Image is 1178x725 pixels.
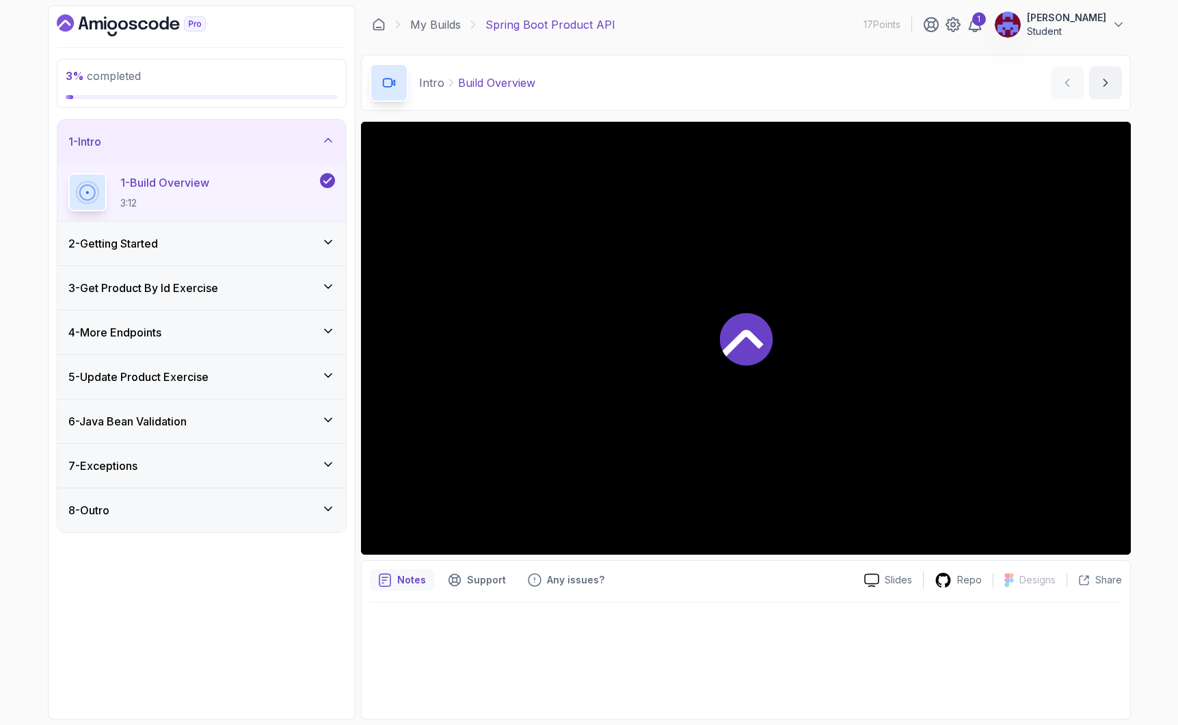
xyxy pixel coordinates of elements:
[57,355,346,399] button: 5-Update Product Exercise
[68,173,335,211] button: 1-Build Overview3:12
[467,573,506,587] p: Support
[547,573,604,587] p: Any issues?
[57,399,346,443] button: 6-Java Bean Validation
[66,69,84,83] span: 3 %
[68,280,218,296] h3: 3 - Get Product By Id Exercise
[68,133,101,150] h3: 1 - Intro
[458,75,535,91] p: Build Overview
[120,196,209,210] p: 3:12
[66,69,141,83] span: completed
[520,569,613,591] button: Feedback button
[57,120,346,163] button: 1-Intro
[885,573,912,587] p: Slides
[57,444,346,488] button: 7-Exceptions
[57,222,346,265] button: 2-Getting Started
[972,12,986,26] div: 1
[419,75,444,91] p: Intro
[68,324,161,341] h3: 4 - More Endpoints
[1027,11,1106,25] p: [PERSON_NAME]
[994,11,1125,38] button: user profile image[PERSON_NAME]Student
[68,413,187,430] h3: 6 - Java Bean Validation
[57,311,346,354] button: 4-More Endpoints
[485,16,615,33] p: Spring Boot Product API
[1019,573,1056,587] p: Designs
[397,573,426,587] p: Notes
[853,573,923,588] a: Slides
[1095,573,1122,587] p: Share
[57,488,346,532] button: 8-Outro
[1027,25,1106,38] p: Student
[372,18,386,31] a: Dashboard
[440,569,514,591] button: Support button
[68,235,158,252] h3: 2 - Getting Started
[995,12,1021,38] img: user profile image
[967,16,983,33] a: 1
[370,569,434,591] button: notes button
[1067,573,1122,587] button: Share
[957,573,982,587] p: Repo
[68,369,209,385] h3: 5 - Update Product Exercise
[1051,66,1084,99] button: previous content
[864,18,900,31] p: 17 Points
[68,502,109,518] h3: 8 - Outro
[410,16,461,33] a: My Builds
[68,458,137,474] h3: 7 - Exceptions
[57,14,237,36] a: Dashboard
[57,266,346,310] button: 3-Get Product By Id Exercise
[120,174,209,191] p: 1 - Build Overview
[1089,66,1122,99] button: next content
[924,572,993,589] a: Repo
